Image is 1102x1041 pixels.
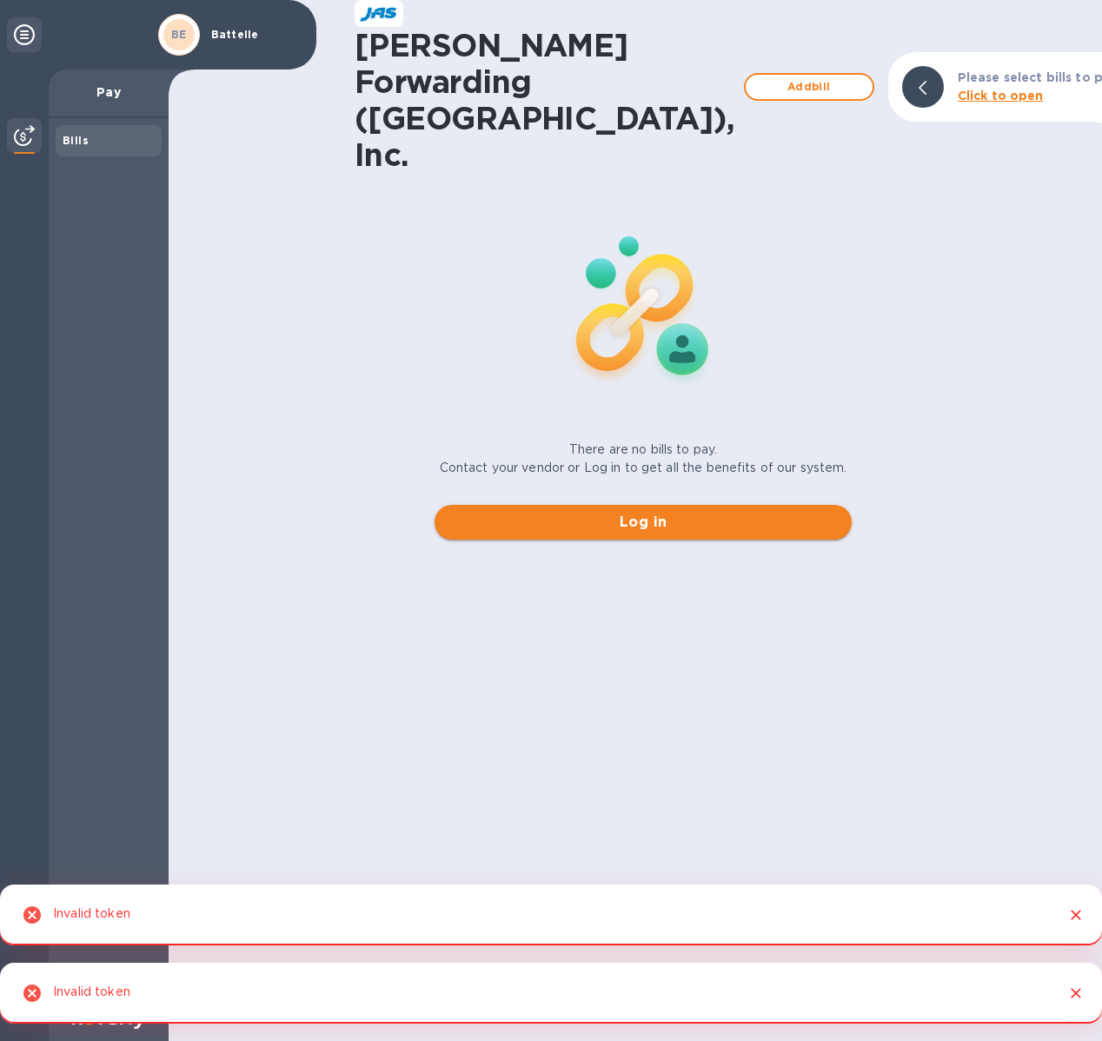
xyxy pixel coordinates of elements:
p: Pay [63,83,155,101]
button: Close [1065,982,1087,1005]
span: Log in [448,512,838,533]
p: There are no bills to pay. Contact your vendor or Log in to get all the benefits of our system. [440,441,847,477]
b: Bills [63,134,89,147]
div: Invalid token [53,977,130,1010]
b: BE [171,28,187,41]
p: Battelle [211,29,298,41]
div: Invalid token [53,898,130,932]
button: Log in [435,505,852,540]
button: Addbill [744,73,874,101]
span: Add bill [760,76,859,97]
b: Click to open [958,89,1044,103]
h1: [PERSON_NAME] Forwarding ([GEOGRAPHIC_DATA]), Inc. [355,27,735,173]
button: Close [1065,904,1087,926]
